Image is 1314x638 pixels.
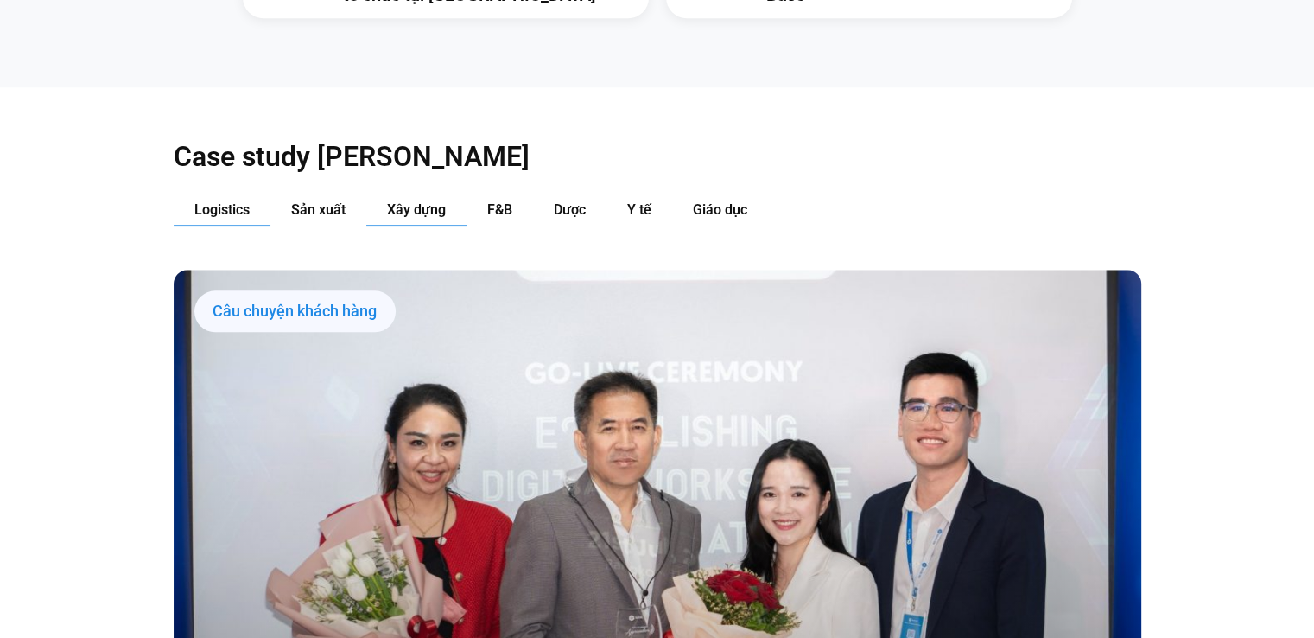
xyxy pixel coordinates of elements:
span: F&B [487,201,512,218]
span: Y tế [627,201,651,218]
span: Dược [554,201,586,218]
h2: Case study [PERSON_NAME] [174,139,1141,174]
span: Logistics [194,201,250,218]
span: Giáo dục [693,201,747,218]
div: Câu chuyện khách hàng [194,290,396,332]
span: Xây dựng [387,201,446,218]
span: Sản xuất [291,201,346,218]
